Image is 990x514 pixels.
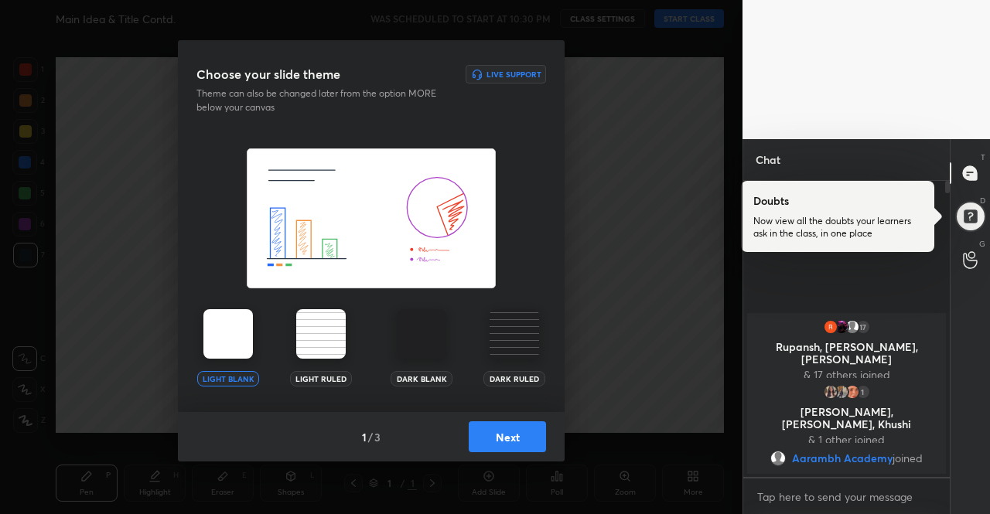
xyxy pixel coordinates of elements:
[823,319,838,335] img: thumbnail.jpg
[770,451,786,466] img: default.png
[196,87,447,114] p: Theme can also be changed later from the option MORE below your canvas
[490,309,539,359] img: darkRuledTheme.359fb5fd.svg
[247,148,496,289] img: lightThemeBanner.de937ee3.svg
[981,151,985,163] p: T
[368,429,373,445] h4: /
[834,384,849,400] img: thumbnail.jpg
[756,434,937,446] p: & 1 other joined
[792,452,893,465] span: Aarambh Academy
[397,309,446,359] img: darkTheme.aa1caeba.svg
[296,309,346,359] img: lightRuledTheme.002cd57a.svg
[374,429,381,445] h4: 3
[834,319,849,335] img: thumbnail.jpg
[196,65,340,83] h3: Choose your slide theme
[486,70,541,78] h6: Live Support
[743,310,950,477] div: grid
[855,319,871,335] div: 17
[845,319,860,335] img: default.png
[469,421,546,452] button: Next
[391,371,452,386] div: Dark Blank
[362,429,367,445] h4: 1
[290,371,352,386] div: Light Ruled
[483,371,545,386] div: Dark Ruled
[855,384,871,400] div: 1
[197,371,259,386] div: Light Blank
[823,384,838,400] img: thumbnail.jpg
[756,406,937,431] p: [PERSON_NAME], [PERSON_NAME], Khushi
[893,452,923,465] span: joined
[756,341,937,366] p: Rupansh, [PERSON_NAME], [PERSON_NAME]
[743,139,793,180] p: Chat
[980,195,985,206] p: D
[203,309,253,359] img: lightTheme.5bb83c5b.svg
[845,384,860,400] img: thumbnail.jpg
[979,238,985,250] p: G
[756,369,937,381] p: & 17 others joined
